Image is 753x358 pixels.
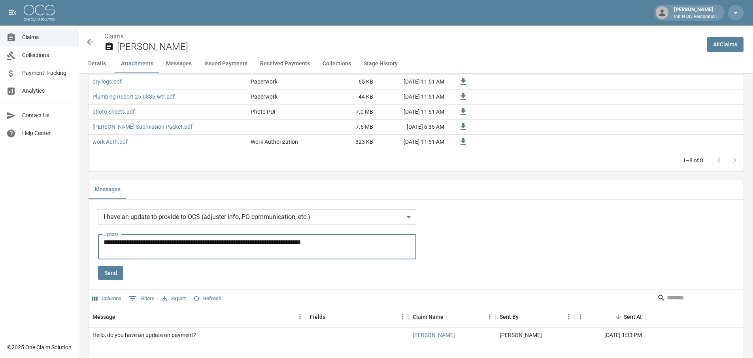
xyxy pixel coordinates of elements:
[413,331,455,339] a: [PERSON_NAME]
[707,37,744,52] a: AllClaims
[22,129,72,137] span: Help Center
[318,120,377,135] div: 7.5 MB
[79,54,115,73] button: Details
[575,306,646,328] div: Sent At
[22,69,72,77] span: Payment Tracking
[294,311,306,323] button: Menu
[98,209,416,225] div: I have an update to provide to OCS (adjuster info, PO communication, etc.)
[413,306,443,328] div: Claim Name
[104,32,700,41] nav: breadcrumb
[318,105,377,120] div: 7.0 MB
[7,343,72,351] div: © 2025 One Claim Solution
[5,5,21,21] button: open drawer
[377,89,448,105] div: [DATE] 11:51 AM
[22,87,72,95] span: Analytics
[92,123,192,131] a: [PERSON_NAME] Submission Packet.pdf
[613,311,624,322] button: Sort
[98,266,123,280] button: Send
[251,78,277,86] div: Paperwork
[22,111,72,120] span: Contact Us
[496,306,575,328] div: Sent By
[377,120,448,135] div: [DATE] 6:35 AM
[397,311,409,323] button: Menu
[575,328,646,343] div: [DATE] 1:33 PM
[117,41,700,53] h2: [PERSON_NAME]
[79,54,753,73] div: anchor tabs
[198,54,254,73] button: Issued Payments
[92,331,196,339] div: Hello, do you have an update on payment?
[92,78,122,86] a: dry logs.pdf
[624,306,642,328] div: Sent At
[316,54,357,73] button: Collections
[24,5,55,21] img: ocs-logo-white-transparent.png
[325,311,336,322] button: Sort
[251,93,277,101] div: Paperwork
[92,138,128,146] a: work Auth.pdf
[377,105,448,120] div: [DATE] 11:51 AM
[377,135,448,150] div: [DATE] 11:51 AM
[90,293,123,305] button: Select columns
[318,135,377,150] div: 323 KB
[160,54,198,73] button: Messages
[160,293,188,305] button: Export
[657,291,742,306] div: Search
[89,180,127,199] button: Messages
[22,33,72,42] span: Claims
[115,311,126,322] button: Sort
[443,311,455,322] button: Sort
[306,306,409,328] div: Fields
[92,306,115,328] div: Message
[89,306,306,328] div: Message
[500,331,542,339] div: Amber Marquez
[563,311,575,323] button: Menu
[519,311,530,322] button: Sort
[357,54,404,73] button: Stage History
[318,89,377,105] div: 44 KB
[484,311,496,323] button: Menu
[671,6,720,20] div: [PERSON_NAME]
[115,54,160,73] button: Attachments
[683,156,703,164] p: 1–8 of 8
[254,54,316,73] button: Received Payments
[22,51,72,59] span: Collections
[104,231,119,238] label: Update
[92,108,135,116] a: photo Sheets.pdf
[674,13,717,20] p: Cut N Dry Restoration
[191,293,223,305] button: Refresh
[409,306,496,328] div: Claim Name
[318,74,377,89] div: 65 KB
[92,93,175,101] a: Plumbing Report 25-0836-wtr.pdf
[251,138,298,146] div: Work Authorization
[104,32,124,40] a: Claims
[377,74,448,89] div: [DATE] 11:51 AM
[575,311,587,323] button: Menu
[500,306,519,328] div: Sent By
[251,108,277,116] div: Photo PDF
[89,180,744,199] div: related-list tabs
[126,292,157,305] button: Show filters
[310,306,325,328] div: Fields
